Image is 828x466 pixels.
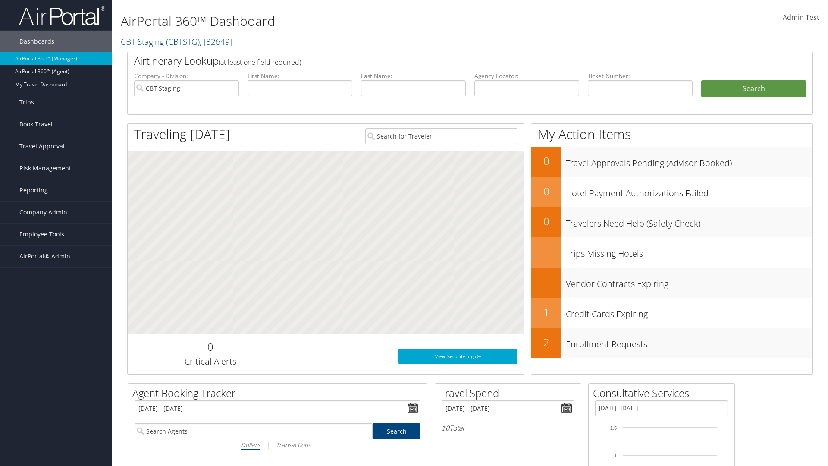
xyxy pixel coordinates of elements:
[566,274,812,290] h3: Vendor Contracts Expiring
[531,125,812,143] h1: My Action Items
[531,154,561,168] h2: 0
[531,335,561,349] h2: 2
[19,113,53,135] span: Book Travel
[531,298,812,328] a: 1Credit Cards Expiring
[365,128,517,144] input: Search for Traveler
[19,224,64,245] span: Employee Tools
[783,4,819,31] a: Admin Test
[361,72,466,80] label: Last Name:
[531,147,812,177] a: 0Travel Approvals Pending (Advisor Booked)
[200,36,232,47] span: , [ 32649 ]
[134,125,230,143] h1: Traveling [DATE]
[531,268,812,298] a: Vendor Contracts Expiring
[219,57,301,67] span: (at least one field required)
[276,441,310,449] i: Transactions
[588,72,693,80] label: Ticket Number:
[531,305,561,319] h2: 1
[566,153,812,169] h3: Travel Approvals Pending (Advisor Booked)
[248,72,352,80] label: First Name:
[19,135,65,157] span: Travel Approval
[531,214,561,229] h2: 0
[241,441,260,449] i: Dollars
[121,36,232,47] a: CBT Staging
[19,6,105,26] img: airportal-logo.png
[442,423,574,433] h6: Total
[531,207,812,237] a: 0Travelers Need Help (Safety Check)
[19,91,34,113] span: Trips
[566,243,812,260] h3: Trips Missing Hotels
[531,177,812,207] a: 0Hotel Payment Authorizations Failed
[134,54,749,68] h2: Airtinerary Lookup
[610,425,617,431] tspan: 1.5
[135,423,373,439] input: Search Agents
[373,423,421,439] a: Search
[19,31,54,52] span: Dashboards
[135,439,420,450] div: |
[132,386,427,400] h2: Agent Booking Tracker
[442,423,449,433] span: $0
[701,80,806,98] button: Search
[593,386,734,400] h2: Consultative Services
[19,202,67,223] span: Company Admin
[134,356,286,368] h3: Critical Alerts
[566,304,812,320] h3: Credit Cards Expiring
[566,183,812,199] h3: Hotel Payment Authorizations Failed
[531,184,561,198] h2: 0
[566,213,812,230] h3: Travelers Need Help (Safety Check)
[121,12,586,30] h1: AirPortal 360™ Dashboard
[134,340,286,354] h2: 0
[19,246,70,267] span: AirPortal® Admin
[783,13,819,22] span: Admin Test
[531,328,812,358] a: 2Enrollment Requests
[439,386,581,400] h2: Travel Spend
[474,72,579,80] label: Agency Locator:
[166,36,200,47] span: ( CBTSTG )
[19,157,71,179] span: Risk Management
[531,237,812,268] a: Trips Missing Hotels
[398,349,517,364] a: View SecurityLogic®
[566,334,812,350] h3: Enrollment Requests
[614,453,617,458] tspan: 1
[19,179,48,201] span: Reporting
[134,72,239,80] label: Company - Division:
